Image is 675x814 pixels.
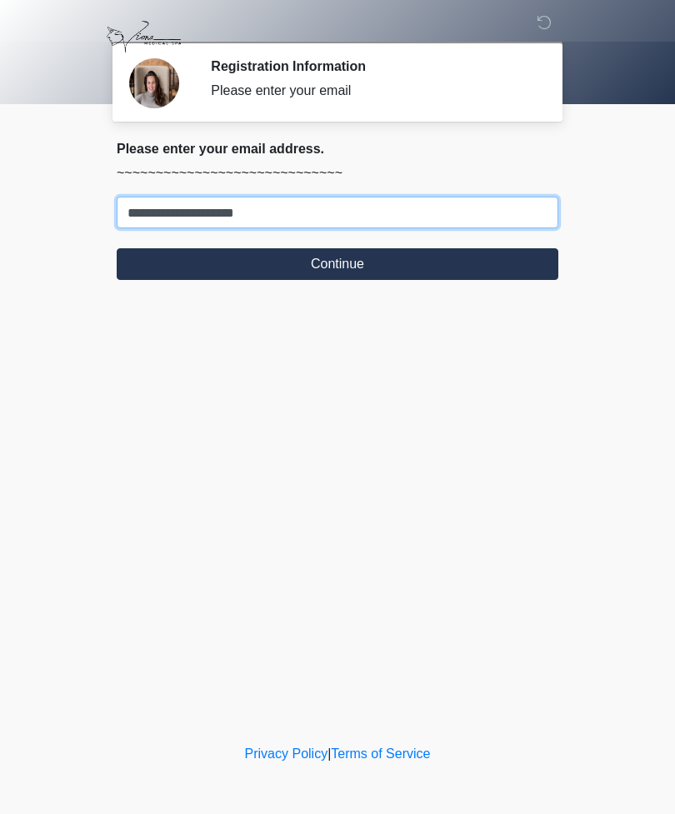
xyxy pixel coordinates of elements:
a: Privacy Policy [245,747,328,761]
div: Please enter your email [211,81,533,101]
h2: Please enter your email address. [117,141,558,157]
img: Agent Avatar [129,58,179,108]
button: Continue [117,248,558,280]
img: Viona Medical Spa Logo [100,12,187,62]
a: Terms of Service [331,747,430,761]
p: ~~~~~~~~~~~~~~~~~~~~~~~~~~~~~ [117,163,558,183]
a: | [327,747,331,761]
